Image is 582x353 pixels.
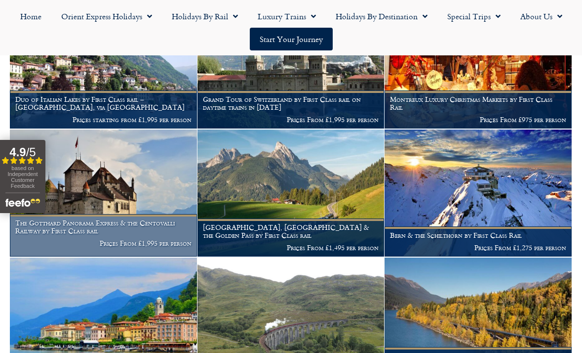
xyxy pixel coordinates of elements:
a: Holidays by Destination [326,5,437,28]
a: Home [10,5,51,28]
a: [GEOGRAPHIC_DATA], [GEOGRAPHIC_DATA] & the Golden Pass by First Class rail Prices From £1,495 per... [197,130,385,257]
a: Montreux Luxury Christmas Markets by First Class Rail Prices From £975 per person [385,1,572,129]
h1: The Gotthard Panorama Express & the Centovalli Railway by First Class rail [15,219,192,235]
h1: Duo of Italian Lakes by First Class rail – [GEOGRAPHIC_DATA], via [GEOGRAPHIC_DATA] [15,95,192,111]
a: Duo of Italian Lakes by First Class rail – [GEOGRAPHIC_DATA], via [GEOGRAPHIC_DATA] Prices starti... [10,1,197,129]
a: Special Trips [437,5,510,28]
h1: Bern & the Schilthorn by First Class Rail [390,231,566,239]
img: Chateau de Chillon Montreux [10,130,197,257]
nav: Menu [5,5,577,50]
a: Bern & the Schilthorn by First Class Rail Prices From £1,275 per person [385,130,572,257]
p: Prices From £1,495 per person [203,244,379,252]
h1: Montreux Luxury Christmas Markets by First Class Rail [390,95,566,111]
p: Prices From £1,995 per person [203,116,379,124]
p: Prices From £1,995 per person [15,239,192,247]
p: Prices From £1,275 per person [390,244,566,252]
h1: Grand Tour of Switzerland by First Class rail on daytime trains in [DATE] [203,95,379,111]
p: Prices starting from £1,995 per person [15,116,192,124]
a: About Us [510,5,572,28]
h1: [GEOGRAPHIC_DATA], [GEOGRAPHIC_DATA] & the Golden Pass by First Class rail [203,223,379,239]
p: Prices From £975 per person [390,116,566,124]
a: The Gotthard Panorama Express & the Centovalli Railway by First Class rail Prices From £1,995 per... [10,130,197,257]
a: Grand Tour of Switzerland by First Class rail on daytime trains in [DATE] Prices From £1,995 per ... [197,1,385,129]
a: Orient Express Holidays [51,5,162,28]
a: Holidays by Rail [162,5,248,28]
a: Start your Journey [250,28,333,50]
a: Luxury Trains [248,5,326,28]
